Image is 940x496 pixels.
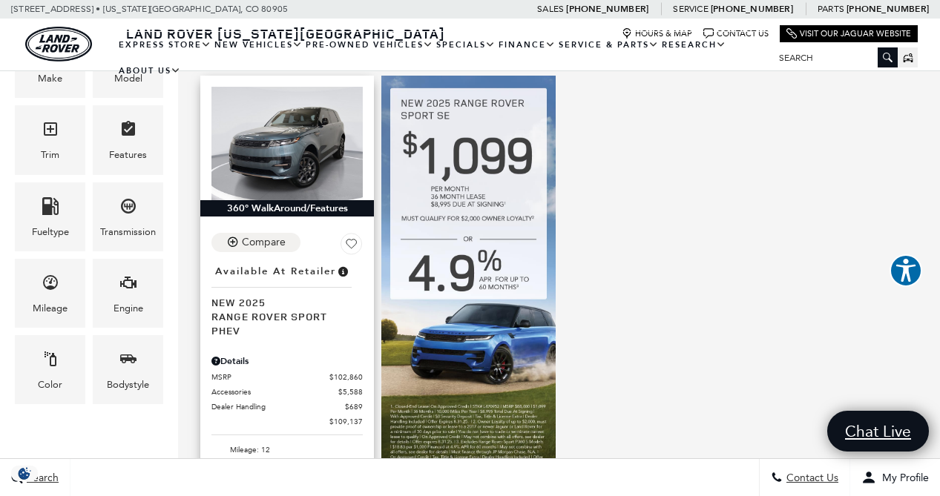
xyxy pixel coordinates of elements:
a: Accessories $5,588 [211,386,363,397]
a: Contact Us [703,28,769,39]
button: Open user profile menu [850,459,940,496]
div: MileageMileage [15,259,85,328]
a: [PHONE_NUMBER] [711,3,793,15]
div: Transmission [100,224,156,240]
span: Vehicle is in stock and ready for immediate delivery. Due to demand, availability is subject to c... [336,263,349,280]
button: Compare Vehicle [211,233,300,252]
span: $102,860 [329,371,363,383]
nav: Main Navigation [117,32,768,84]
a: $109,137 [211,416,363,427]
span: Mileage [42,270,59,300]
span: Exterior: [PERSON_NAME] [230,457,363,472]
div: FueltypeFueltype [15,182,85,251]
div: FeaturesFeatures [93,105,163,174]
a: Service & Parts [557,32,660,58]
span: Fueltype [42,194,59,224]
div: Fueltype [32,224,69,240]
a: Land Rover [US_STATE][GEOGRAPHIC_DATA] [117,24,454,42]
div: Make [38,70,62,87]
div: Engine [114,300,143,317]
div: Color [38,377,62,393]
img: Land Rover [25,27,92,62]
span: Transmission [119,194,137,224]
button: Explore your accessibility options [890,254,922,287]
span: Color [42,346,59,377]
div: Features [109,147,147,163]
span: Sales [537,4,564,14]
span: $5,588 [338,386,363,397]
span: Service [673,4,708,14]
a: Dealer Handling $689 [211,401,363,412]
span: Accessories [211,386,338,397]
span: Engine [119,270,137,300]
section: Click to Open Cookie Consent Modal [7,466,42,481]
span: MSRP [211,371,329,383]
div: Mileage [33,300,68,317]
a: [PHONE_NUMBER] [566,3,648,15]
span: My Profile [876,472,929,484]
span: Trim [42,116,59,147]
div: TransmissionTransmission [93,182,163,251]
button: Save Vehicle [341,233,363,261]
div: Model [114,70,142,87]
a: [STREET_ADDRESS] • [US_STATE][GEOGRAPHIC_DATA], CO 80905 [11,4,288,14]
div: Pricing Details - Range Rover Sport PHEV [211,354,363,368]
div: Bodystyle [107,377,149,393]
input: Search [768,49,898,67]
a: Specials [435,32,497,58]
a: New Vehicles [213,32,304,58]
span: Bodystyle [119,346,137,377]
div: 360° WalkAround/Features [200,200,374,216]
a: MSRP $102,860 [211,371,363,383]
span: Contact Us [783,472,838,484]
a: EXPRESS STORE [117,32,213,58]
a: Available at RetailerNew 2025Range Rover Sport PHEV [211,261,363,337]
a: Research [660,32,728,58]
a: Pre-Owned Vehicles [304,32,435,58]
span: Range Rover Sport PHEV [211,309,352,337]
a: Finance [497,32,557,58]
span: Chat Live [838,421,918,441]
aside: Accessibility Help Desk [890,254,922,290]
div: EngineEngine [93,259,163,328]
a: Hours & Map [622,28,692,39]
div: ColorColor [15,335,85,404]
span: Features [119,116,137,147]
a: Chat Live [827,411,929,452]
span: $109,137 [329,416,363,427]
span: Dealer Handling [211,401,345,412]
img: Opt-Out Icon [7,466,42,481]
a: Visit Our Jaguar Website [786,28,911,39]
a: land-rover [25,27,92,62]
span: Parts [818,4,844,14]
img: 2025 Land Rover Range Rover Sport PHEV [211,87,363,200]
div: TrimTrim [15,105,85,174]
a: [PHONE_NUMBER] [847,3,929,15]
li: Mileage: 12 [211,443,363,457]
span: $689 [345,401,363,412]
a: About Us [117,58,183,84]
span: Land Rover [US_STATE][GEOGRAPHIC_DATA] [126,24,445,42]
div: BodystyleBodystyle [93,335,163,404]
span: New 2025 [211,295,352,309]
div: Compare [242,236,286,249]
div: Trim [41,147,59,163]
span: Available at Retailer [215,263,336,280]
